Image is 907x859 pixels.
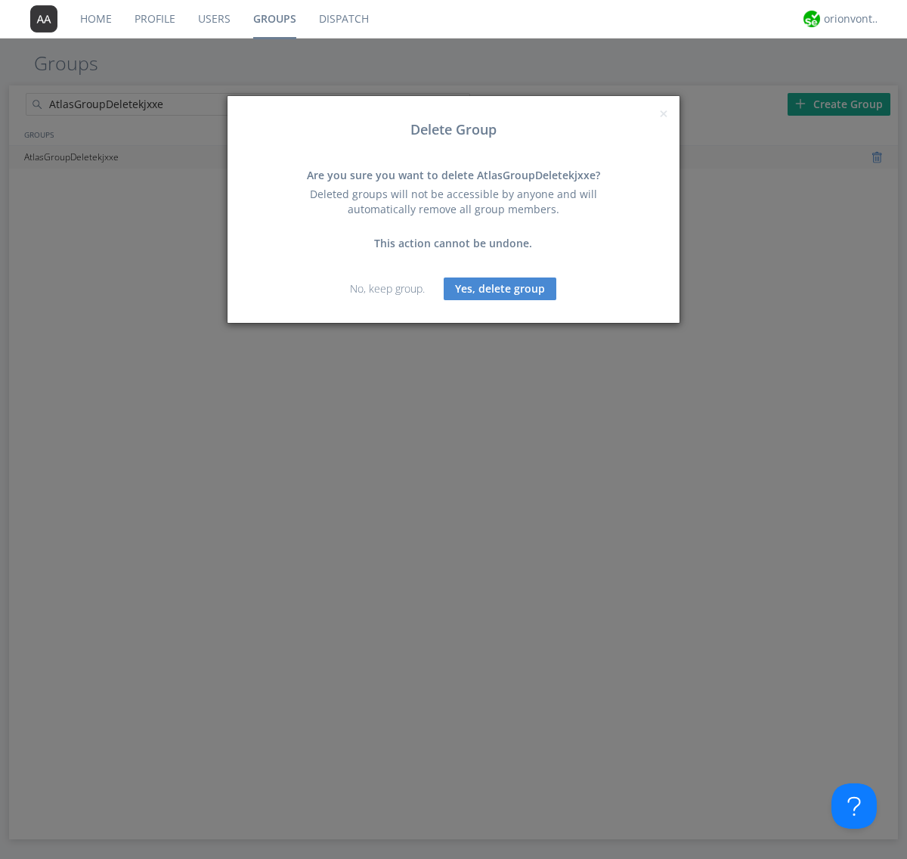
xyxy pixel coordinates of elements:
[291,236,616,251] div: This action cannot be undone.
[291,187,616,217] div: Deleted groups will not be accessible by anyone and will automatically remove all group members.
[824,11,881,26] div: orionvontas+atlas+automation+org2
[350,281,425,296] a: No, keep group.
[444,278,556,300] button: Yes, delete group
[803,11,820,27] img: 29d36aed6fa347d5a1537e7736e6aa13
[659,103,668,124] span: ×
[291,168,616,183] div: Are you sure you want to delete AtlasGroupDeletekjxxe?
[30,5,57,33] img: 373638.png
[239,122,668,138] h3: Delete Group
